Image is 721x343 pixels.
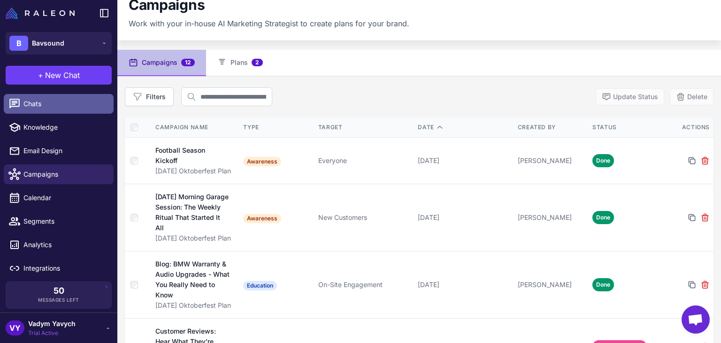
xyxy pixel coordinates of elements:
div: Campaign Name [155,123,234,132]
span: Segments [23,216,106,226]
a: Analytics [4,235,114,255]
a: Knowledge [4,117,114,137]
div: [DATE] Oktoberfest Plan [155,166,234,176]
div: On-Site Engagement [318,280,411,290]
span: Awareness [243,157,281,166]
div: [DATE] Oktoberfest Plan [155,233,234,243]
span: 12 [181,59,195,66]
span: Email Design [23,146,106,156]
a: Integrations [4,258,114,278]
div: Target [318,123,411,132]
button: Plans2 [206,50,274,76]
div: [DATE] [418,280,510,290]
div: B [9,36,28,51]
div: [PERSON_NAME] [518,212,585,223]
span: New Chat [45,70,80,81]
div: [PERSON_NAME] [518,280,585,290]
span: Awareness [243,214,281,223]
div: [DATE] Morning Garage Session: The Weekly Ritual That Started It All [155,192,230,233]
span: Analytics [23,240,106,250]
a: Segments [4,211,114,231]
a: Calendar [4,188,114,208]
span: Campaigns [23,169,106,179]
span: Knowledge [23,122,106,133]
div: Everyone [318,156,411,166]
img: Raleon Logo [6,8,75,19]
div: [DATE] [418,212,510,223]
div: VY [6,320,24,335]
span: Calendar [23,193,106,203]
span: + [38,70,43,81]
span: Done [592,278,614,291]
div: Open chat [682,305,710,334]
a: Email Design [4,141,114,161]
span: 2 [252,59,263,66]
div: Date [418,123,510,132]
div: Created By [518,123,585,132]
div: Football Season Kickoff [155,145,225,166]
p: Work with your in-house AI Marketing Strategist to create plans for your brand. [129,18,409,29]
button: BBavsound [6,32,112,55]
span: Bavsound [32,38,64,48]
span: Messages Left [38,296,79,304]
span: Done [592,211,614,224]
button: Filters [125,87,174,106]
div: Status [592,123,660,132]
span: Trial Active [28,329,76,337]
button: Update Status [596,88,664,105]
span: Done [592,154,614,167]
span: Integrations [23,263,106,273]
th: Actions [664,117,713,138]
span: Chats [23,99,106,109]
a: Chats [4,94,114,114]
button: Delete [670,88,713,105]
div: [PERSON_NAME] [518,156,585,166]
span: Vadym Yavych [28,319,76,329]
span: Education [243,281,277,290]
button: Campaigns12 [117,50,206,76]
div: [DATE] [418,156,510,166]
div: Type [243,123,310,132]
div: New Customers [318,212,411,223]
span: 50 [54,287,64,295]
div: Blog: BMW Warranty & Audio Upgrades - What You Really Need to Know [155,259,230,300]
a: Campaigns [4,164,114,184]
div: [DATE] Oktoberfest Plan [155,300,234,311]
button: +New Chat [6,66,112,85]
a: Raleon Logo [6,8,78,19]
